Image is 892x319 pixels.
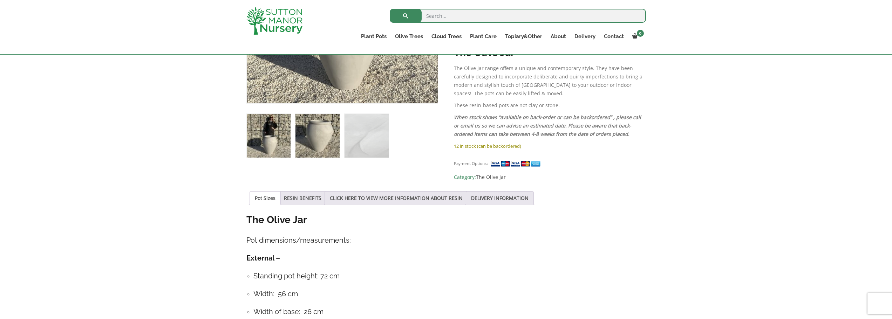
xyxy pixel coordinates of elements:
[284,192,321,205] a: RESIN BENEFITS
[454,142,646,150] p: 12 in stock (can be backordered)
[253,289,646,299] h4: Width: 56 cm
[330,192,463,205] a: CLICK HERE TO VIEW MORE INFORMATION ABOUT RESIN
[390,9,646,23] input: Search...
[357,32,391,41] a: Plant Pots
[246,7,302,35] img: logo
[628,32,646,41] a: 0
[454,101,646,110] p: These resin-based pots are not clay or stone.
[490,160,543,167] img: payment supported
[253,306,646,317] h4: Width of base: 26 cm
[454,161,488,166] small: Payment Options:
[253,271,646,282] h4: Standing pot height: 72 cm
[246,214,307,226] strong: The Olive Jar
[454,173,646,181] span: Category:
[246,254,280,262] strong: External –
[471,192,529,205] a: DELIVERY INFORMATION
[454,114,641,137] em: When stock shows “available on back-order or can be backordered” , please call or email us so we ...
[546,32,570,41] a: About
[476,174,506,180] a: The Olive Jar
[247,114,291,158] img: The Olive Jar / Vase Colour Grey Stone
[295,114,339,158] img: The Olive Jar / Vase Colour Grey Stone - Image 2
[427,32,466,41] a: Cloud Trees
[637,30,644,37] span: 0
[255,192,275,205] a: Pot Sizes
[466,32,501,41] a: Plant Care
[454,64,646,98] p: The Olive Jar range offers a unique and contemporary style. They have been carefully designed to ...
[345,114,388,158] img: The Olive Jar / Vase Colour Grey Stone - Image 3
[501,32,546,41] a: Topiary&Other
[600,32,628,41] a: Contact
[246,235,646,246] h4: Pot dimensions/measurements:
[391,32,427,41] a: Olive Trees
[570,32,600,41] a: Delivery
